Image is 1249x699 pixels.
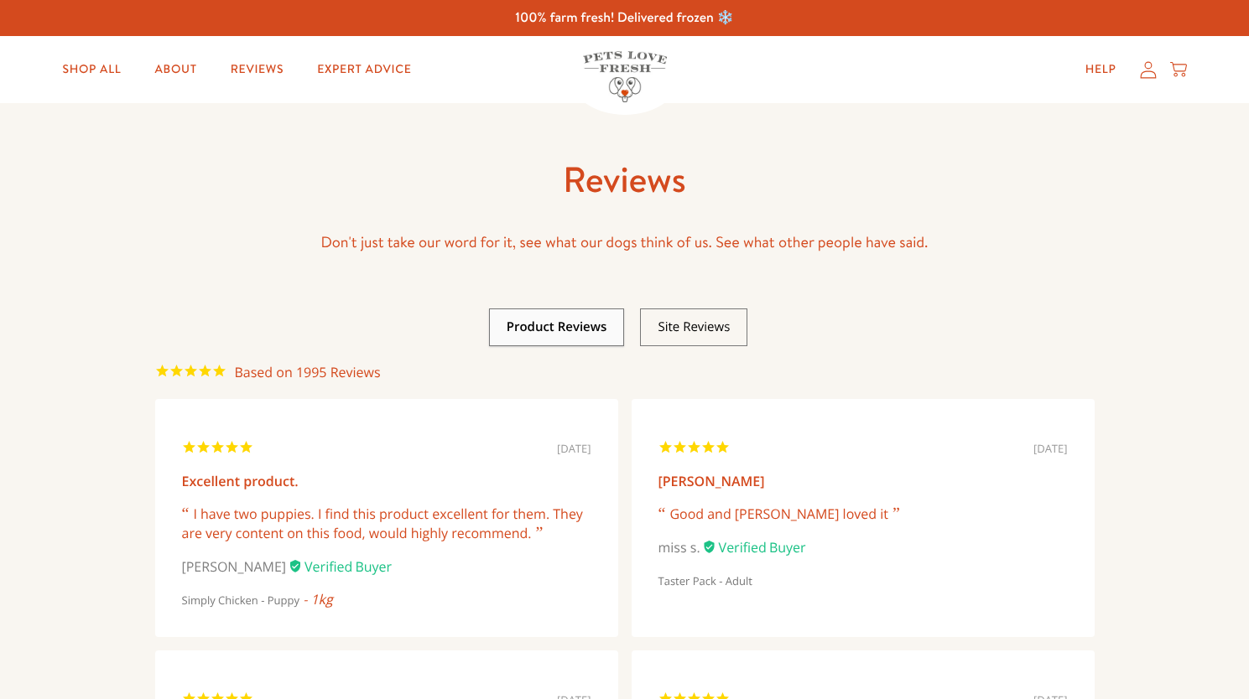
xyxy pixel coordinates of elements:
[1165,620,1232,682] iframe: Gorgias live chat messenger
[658,505,1068,524] div: Good and [PERSON_NAME] loved it
[155,157,1095,203] h1: Reviews
[49,53,134,86] a: Shop All
[658,573,752,588] a: Taster Pack - Adult
[658,472,765,490] a: [PERSON_NAME]
[142,53,211,86] a: About
[583,51,667,102] img: Pets Love Fresh
[182,557,591,577] div: [PERSON_NAME]
[235,363,381,381] span: 1995
[182,505,591,543] div: I have two puppies. I find this product excellent for them. They are very content on this food, w...
[217,53,297,86] a: Reviews
[1072,53,1130,86] a: Help
[182,472,299,490] a: Excellent product.
[182,593,300,608] a: Simply Chicken - Puppy
[299,590,333,608] span: 1kg
[155,230,1095,256] p: Don't just take our word for it, see what our dogs think of us. See what other people have said.
[658,537,1068,557] div: miss s.
[304,53,424,86] a: Expert Advice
